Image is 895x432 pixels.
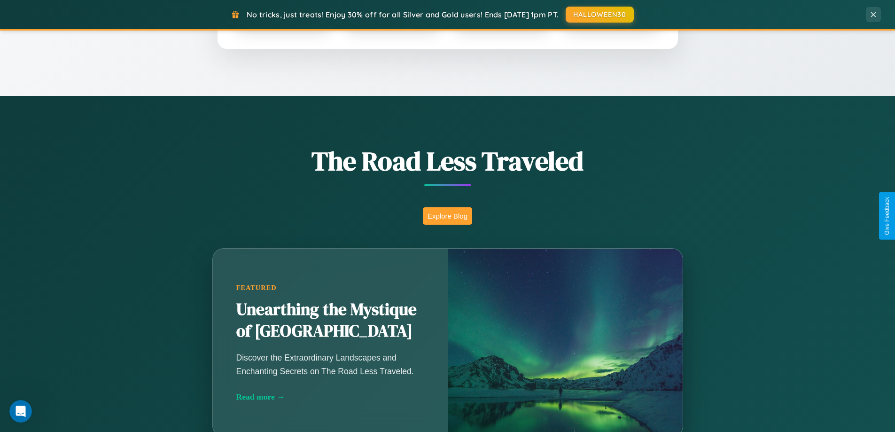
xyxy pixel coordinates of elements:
button: Explore Blog [423,207,472,225]
h1: The Road Less Traveled [166,143,730,179]
div: Read more → [236,392,424,402]
p: Discover the Extraordinary Landscapes and Enchanting Secrets on The Road Less Traveled. [236,351,424,377]
div: Featured [236,284,424,292]
button: HALLOWEEN30 [566,7,634,23]
span: No tricks, just treats! Enjoy 30% off for all Silver and Gold users! Ends [DATE] 1pm PT. [247,10,559,19]
iframe: Intercom live chat [9,400,32,423]
div: Give Feedback [884,197,890,235]
h2: Unearthing the Mystique of [GEOGRAPHIC_DATA] [236,299,424,342]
